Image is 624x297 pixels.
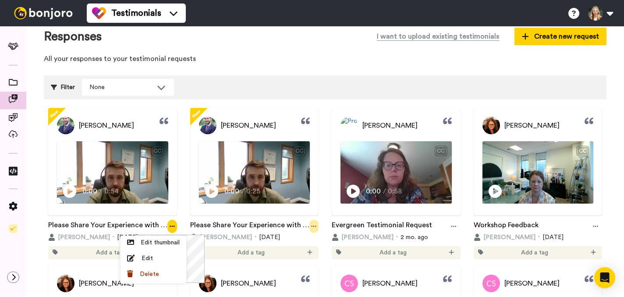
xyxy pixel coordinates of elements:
[340,141,452,204] img: Video Thumbnail
[366,186,381,197] span: 0:00
[362,120,418,131] span: [PERSON_NAME]
[362,278,418,289] span: [PERSON_NAME]
[48,233,177,242] div: [DATE]
[514,28,606,45] button: Create new request
[221,278,276,289] span: [PERSON_NAME]
[92,6,106,20] img: tm-color.svg
[482,117,500,134] img: Profile Picture
[199,141,310,204] img: Video Thumbnail
[51,79,75,96] div: Filter
[388,186,403,197] span: 0:58
[483,233,535,242] span: [PERSON_NAME]
[79,120,134,131] span: [PERSON_NAME]
[9,224,18,233] img: Checklist.svg
[190,233,252,242] button: [PERSON_NAME]
[379,248,407,257] span: Add a tag
[221,120,276,131] span: [PERSON_NAME]
[111,7,161,19] span: Testimonials
[82,186,98,197] span: 0:00
[332,233,394,242] button: [PERSON_NAME]
[332,233,461,242] div: 2 mo. ago
[47,107,61,121] span: New
[199,275,216,292] img: Profile Picture
[370,28,506,45] button: I want to upload existing testimonials
[48,233,110,242] button: [PERSON_NAME]
[190,220,309,233] a: Please Share Your Experience with [PERSON_NAME]!
[482,141,594,204] img: Video Thumbnail
[294,147,305,155] div: CC
[474,233,535,242] button: [PERSON_NAME]
[474,233,603,242] div: [DATE]
[246,186,262,197] span: 0:25
[190,233,319,242] div: [DATE]
[140,270,159,279] span: Delete
[104,186,120,197] span: 0:54
[99,186,103,197] span: /
[474,220,539,233] a: Workshop Feedback
[504,120,560,131] span: [PERSON_NAME]
[340,275,358,292] img: Profile Picture
[200,233,252,242] span: [PERSON_NAME]
[436,147,447,155] div: CC
[96,248,123,257] span: Add a tag
[332,220,432,233] a: Evergreen Testimonial Request
[58,233,110,242] span: [PERSON_NAME]
[44,30,102,43] h1: Responses
[57,275,74,292] img: Profile Picture
[79,278,134,289] span: [PERSON_NAME]
[141,238,180,247] span: Edit thumbnail
[522,31,599,42] span: Create new request
[577,147,588,155] div: CC
[142,254,153,263] span: Edit
[89,83,152,92] div: None
[44,54,606,64] p: All your responses to your testimonial requests
[241,186,245,197] span: /
[340,117,358,134] img: Profile Picture
[57,117,74,134] img: Profile Picture
[594,267,615,288] div: Open Intercom Messenger
[383,186,386,197] span: /
[238,248,265,257] span: Add a tag
[504,278,560,289] span: [PERSON_NAME]
[199,117,216,134] img: Profile Picture
[521,248,548,257] span: Add a tag
[224,186,240,197] span: 0:00
[189,107,203,121] span: New
[152,147,163,155] div: CC
[11,7,76,19] img: bj-logo-header-white.svg
[48,220,167,233] a: Please Share Your Experience with [PERSON_NAME]!
[482,275,500,292] img: Profile Picture
[341,233,394,242] span: [PERSON_NAME]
